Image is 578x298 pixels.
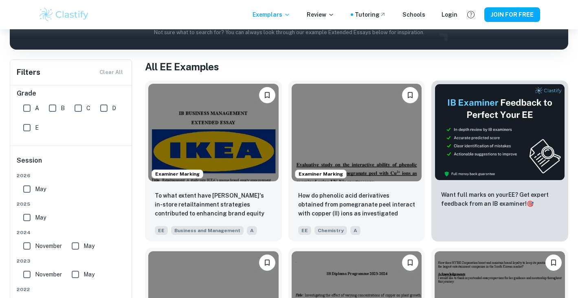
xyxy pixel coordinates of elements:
span: May [35,185,46,194]
a: ThumbnailWant full marks on yourEE? Get expert feedback from an IB examiner! [431,80,568,241]
span: 2026 [17,172,126,179]
p: Want full marks on your EE ? Get expert feedback from an IB examiner! [441,190,558,208]
img: Thumbnail [435,84,565,181]
a: Examiner MarkingPlease log in to bookmark exemplarsTo what extent have IKEA's in-store retailtain... [145,80,282,241]
span: EE [298,226,311,235]
a: Examiner MarkingPlease log in to bookmark exemplarsHow do phenolic acid derivatives obtained from... [288,80,425,241]
p: Not sure what to search for? You can always look through our example Extended Essays below for in... [16,28,562,37]
span: B [61,104,65,113]
img: Chemistry EE example thumbnail: How do phenolic acid derivatives obtaine [292,84,422,181]
span: November [35,241,62,250]
p: How do phenolic acid derivatives obtained from pomegranate peel interact with copper (II) ions as... [298,191,415,219]
span: 2025 [17,200,126,208]
img: Clastify logo [38,7,90,23]
h6: Session [17,156,126,172]
span: 2022 [17,286,126,293]
span: A [35,104,39,113]
a: Schools [402,10,425,19]
span: 2023 [17,257,126,265]
span: Examiner Marking [152,170,203,178]
span: Examiner Marking [295,170,346,178]
p: Review [307,10,334,19]
img: Business and Management EE example thumbnail: To what extent have IKEA's in-store reta [148,84,279,181]
button: JOIN FOR FREE [484,7,540,22]
span: C [86,104,90,113]
span: Chemistry [314,226,347,235]
p: Exemplars [253,10,290,19]
button: Please log in to bookmark exemplars [402,87,418,103]
span: EE [155,226,168,235]
a: Tutoring [355,10,386,19]
span: May [84,270,95,279]
span: November [35,270,62,279]
h6: Grade [17,89,126,98]
span: 🎯 [527,200,534,207]
p: To what extent have IKEA's in-store retailtainment strategies contributed to enhancing brand equi... [155,191,272,219]
span: D [112,104,116,113]
span: 2024 [17,229,126,236]
button: Please log in to bookmark exemplars [545,254,562,271]
span: A [247,226,257,235]
button: Help and Feedback [464,8,478,22]
a: Login [442,10,457,19]
h1: All EE Examples [145,59,568,74]
span: Business and Management [171,226,244,235]
button: Please log in to bookmark exemplars [259,87,275,103]
span: May [84,241,95,250]
button: Please log in to bookmark exemplars [402,254,418,271]
span: May [35,213,46,222]
h6: Filters [17,67,40,78]
span: A [350,226,360,235]
span: E [35,123,39,132]
button: Please log in to bookmark exemplars [259,254,275,271]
